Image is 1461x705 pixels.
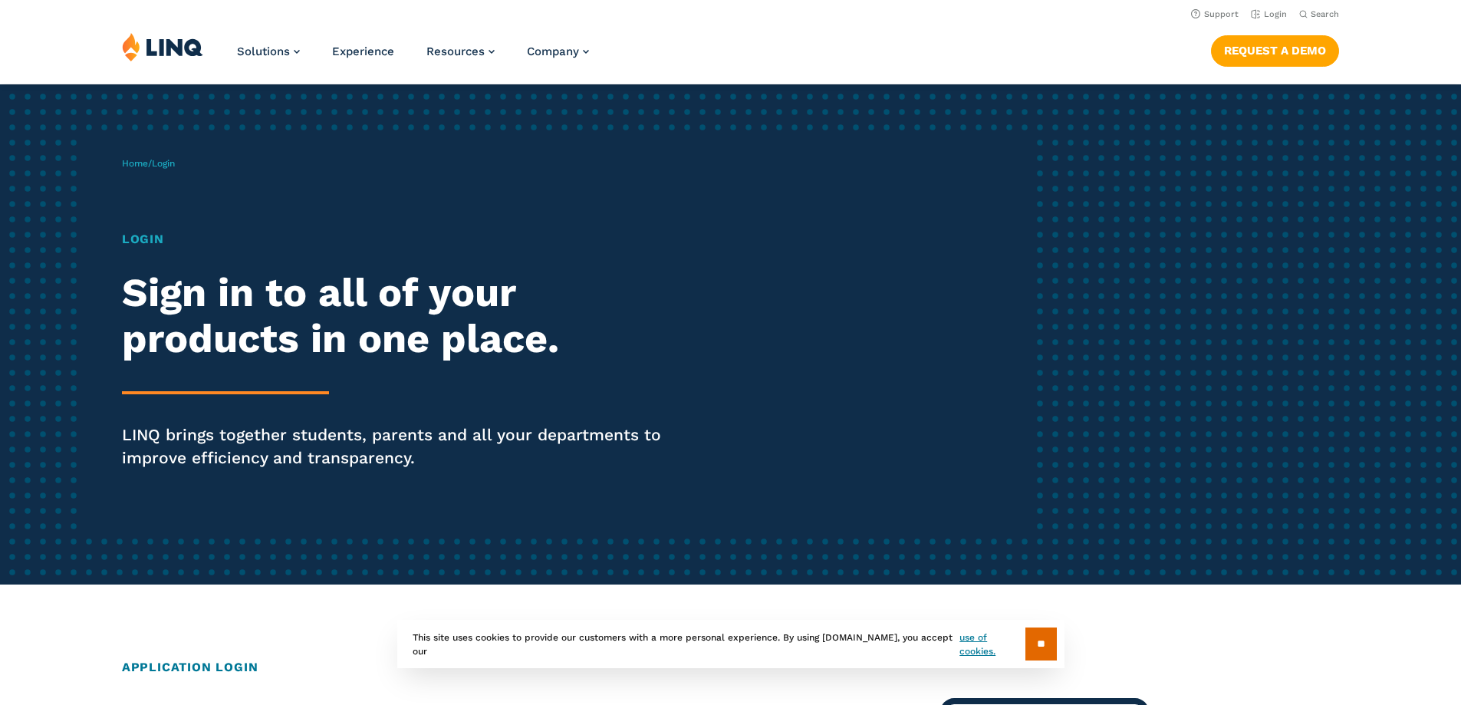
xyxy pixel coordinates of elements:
a: Solutions [237,44,300,58]
button: Open Search Bar [1299,8,1339,20]
span: Search [1311,9,1339,19]
span: Login [152,158,175,169]
a: Home [122,158,148,169]
img: LINQ | K‑12 Software [122,32,203,61]
h2: Sign in to all of your products in one place. [122,270,685,362]
span: Company [527,44,579,58]
a: Support [1191,9,1239,19]
a: Request a Demo [1211,35,1339,66]
a: use of cookies. [959,631,1025,658]
nav: Button Navigation [1211,32,1339,66]
span: Resources [426,44,485,58]
h1: Login [122,230,685,249]
span: Solutions [237,44,290,58]
a: Experience [332,44,394,58]
a: Login [1251,9,1287,19]
a: Company [527,44,589,58]
span: / [122,158,175,169]
p: LINQ brings together students, parents and all your departments to improve efficiency and transpa... [122,423,685,469]
nav: Primary Navigation [237,32,589,83]
div: This site uses cookies to provide our customers with a more personal experience. By using [DOMAIN... [397,620,1064,668]
a: Resources [426,44,495,58]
